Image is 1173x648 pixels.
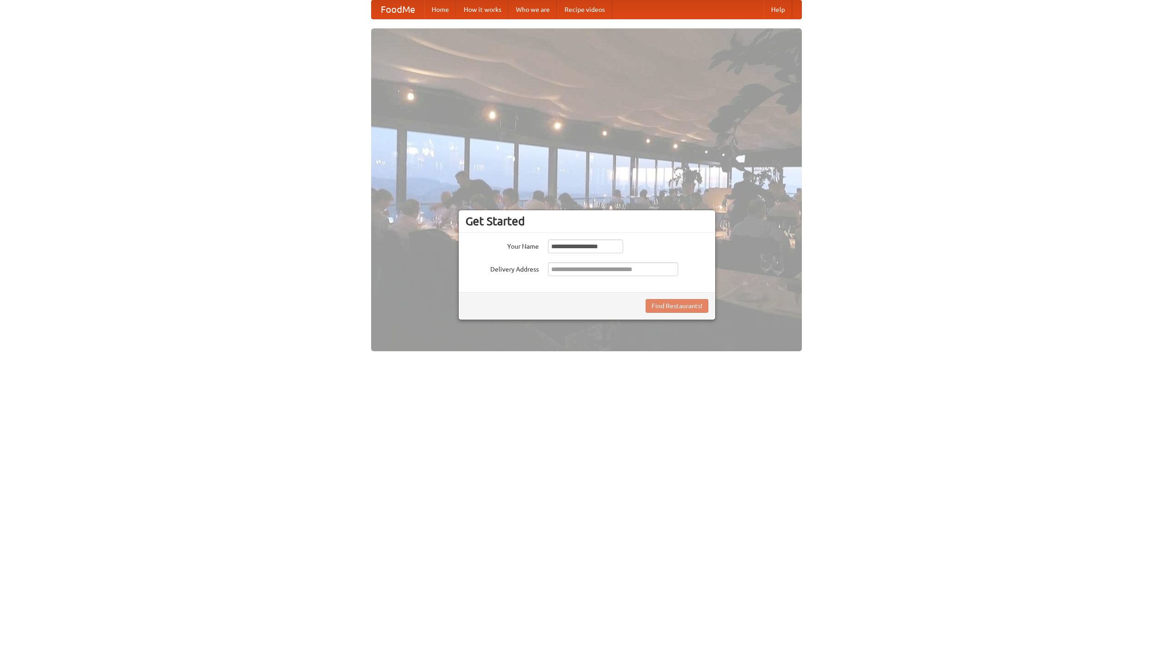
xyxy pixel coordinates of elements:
a: Recipe videos [557,0,612,19]
h3: Get Started [466,214,708,228]
a: FoodMe [372,0,424,19]
a: Help [764,0,792,19]
a: How it works [456,0,509,19]
a: Home [424,0,456,19]
button: Find Restaurants! [646,299,708,313]
label: Delivery Address [466,262,539,274]
label: Your Name [466,240,539,251]
a: Who we are [509,0,557,19]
